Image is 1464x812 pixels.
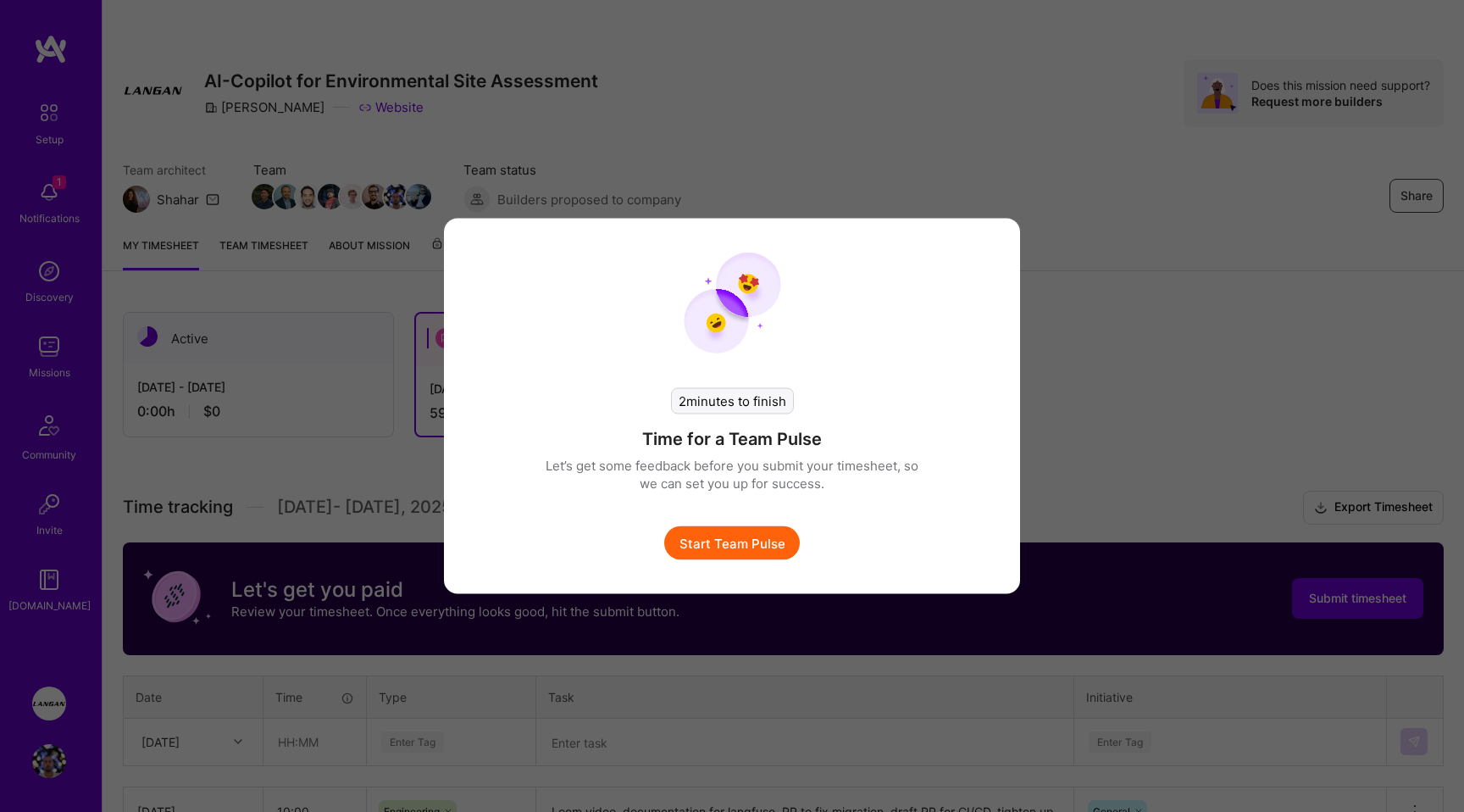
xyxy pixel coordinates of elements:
p: Let’s get some feedback before you submit your timesheet, so we can set you up for success. [546,457,918,492]
img: team pulse start [684,253,781,354]
div: modal [444,219,1020,594]
button: Start Team Pulse [664,526,800,560]
h4: Time for a Team Pulse [642,428,822,450]
div: 2 minutes to finish [671,388,794,414]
